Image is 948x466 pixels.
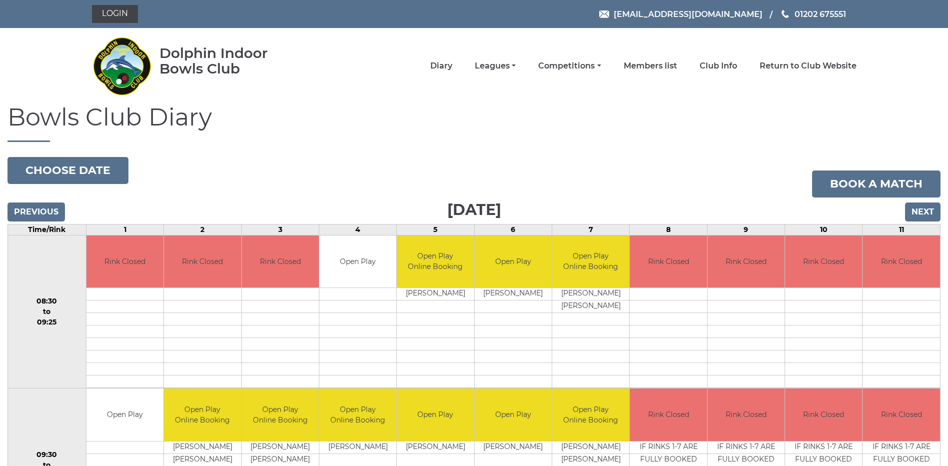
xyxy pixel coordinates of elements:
td: [PERSON_NAME] [552,288,629,300]
a: Phone us 01202 675551 [780,8,846,20]
span: [EMAIL_ADDRESS][DOMAIN_NAME] [614,9,763,18]
input: Next [905,202,941,221]
td: Open Play Online Booking [319,388,396,441]
td: [PERSON_NAME] [242,453,319,466]
td: 6 [474,224,552,235]
img: Email [599,10,609,18]
a: Return to Club Website [760,60,857,71]
td: Open Play [319,235,396,288]
td: Rink Closed [242,235,319,288]
td: Rink Closed [785,235,862,288]
a: Club Info [700,60,737,71]
td: 5 [397,224,474,235]
td: [PERSON_NAME] [552,441,629,453]
td: 10 [785,224,863,235]
td: Open Play [475,388,552,441]
input: Previous [7,202,65,221]
td: Rink Closed [863,388,940,441]
td: [PERSON_NAME] [552,453,629,466]
td: 11 [863,224,941,235]
td: FULLY BOOKED [630,453,707,466]
td: [PERSON_NAME] [397,441,474,453]
img: Phone us [782,10,789,18]
td: Open Play [86,388,163,441]
button: Choose date [7,157,128,184]
td: IF RINKS 1-7 ARE [863,441,940,453]
h1: Bowls Club Diary [7,104,941,142]
a: Login [92,5,138,23]
td: Rink Closed [708,235,785,288]
td: Open Play Online Booking [164,388,241,441]
td: Rink Closed [785,388,862,441]
td: Time/Rink [8,224,86,235]
td: FULLY BOOKED [708,453,785,466]
td: 7 [552,224,630,235]
td: Rink Closed [630,388,707,441]
td: Open Play Online Booking [242,388,319,441]
a: Competitions [538,60,601,71]
td: IF RINKS 1-7 ARE [630,441,707,453]
td: [PERSON_NAME] [164,441,241,453]
td: [PERSON_NAME] [164,453,241,466]
td: Rink Closed [863,235,940,288]
td: Open Play [475,235,552,288]
td: Rink Closed [86,235,163,288]
span: 01202 675551 [795,9,846,18]
a: Leagues [475,60,516,71]
td: Rink Closed [164,235,241,288]
img: Dolphin Indoor Bowls Club [92,31,152,101]
td: Rink Closed [630,235,707,288]
td: 8 [630,224,707,235]
td: 2 [164,224,241,235]
td: [PERSON_NAME] [475,288,552,300]
td: Open Play [397,388,474,441]
td: 4 [319,224,396,235]
td: Open Play Online Booking [552,388,629,441]
a: Members list [624,60,677,71]
td: [PERSON_NAME] [552,300,629,313]
td: 1 [86,224,163,235]
td: [PERSON_NAME] [319,441,396,453]
td: IF RINKS 1-7 ARE [785,441,862,453]
td: 08:30 to 09:25 [8,235,86,388]
div: Dolphin Indoor Bowls Club [159,45,300,76]
a: Book a match [812,170,941,197]
a: Email [EMAIL_ADDRESS][DOMAIN_NAME] [599,8,763,20]
td: [PERSON_NAME] [242,441,319,453]
td: [PERSON_NAME] [397,288,474,300]
td: Rink Closed [708,388,785,441]
td: FULLY BOOKED [785,453,862,466]
a: Diary [430,60,452,71]
td: FULLY BOOKED [863,453,940,466]
td: 3 [241,224,319,235]
td: 9 [707,224,785,235]
td: Open Play Online Booking [397,235,474,288]
td: [PERSON_NAME] [475,441,552,453]
td: IF RINKS 1-7 ARE [708,441,785,453]
td: Open Play Online Booking [552,235,629,288]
